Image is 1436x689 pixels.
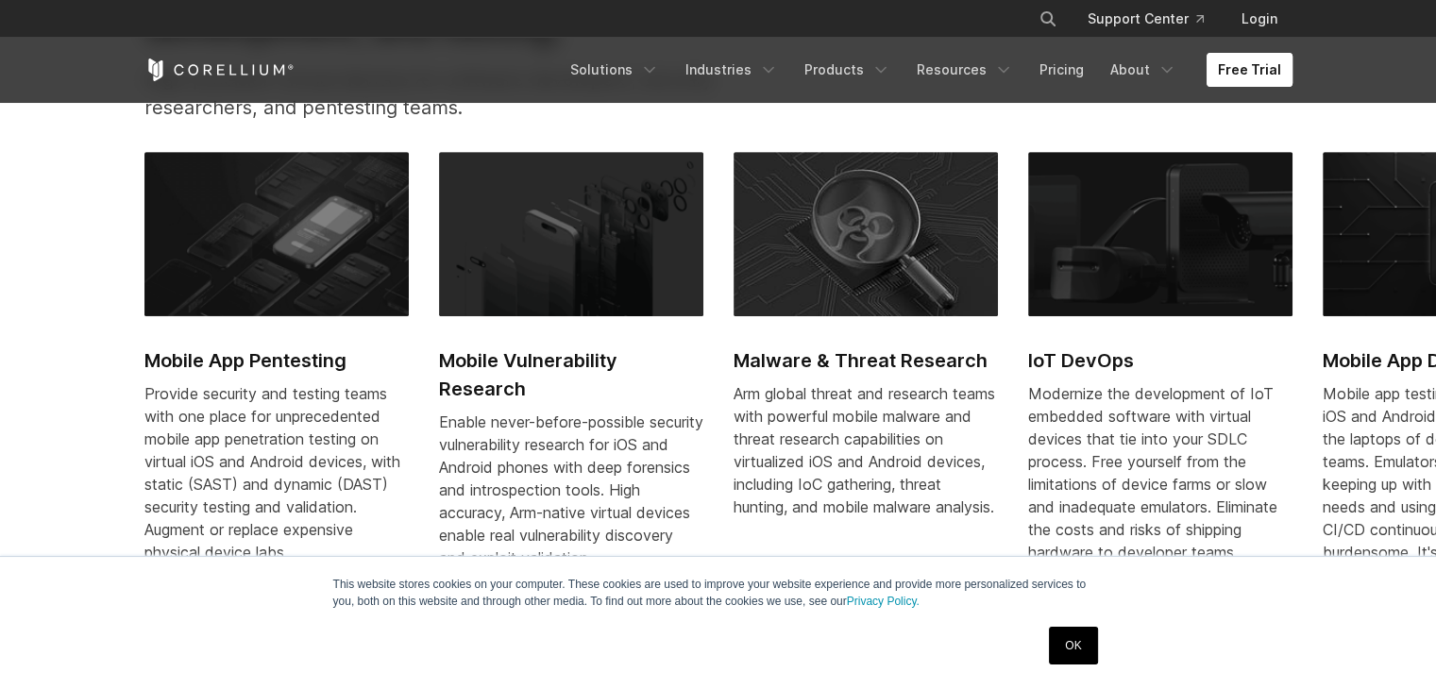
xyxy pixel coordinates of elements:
[439,411,703,569] div: Enable never-before-possible security vulnerability research for iOS and Android phones with deep...
[144,152,409,586] a: Mobile App Pentesting Mobile App Pentesting Provide security and testing teams with one place for...
[734,346,998,375] h2: Malware & Threat Research
[1016,2,1292,36] div: Navigation Menu
[333,576,1104,610] p: This website stores cookies on your computer. These cookies are used to improve your website expe...
[674,53,789,87] a: Industries
[734,152,998,541] a: Malware & Threat Research Malware & Threat Research Arm global threat and research teams with pow...
[793,53,902,87] a: Products
[1028,53,1095,87] a: Pricing
[905,53,1024,87] a: Resources
[1028,152,1292,586] a: IoT DevOps IoT DevOps Modernize the development of IoT embedded software with virtual devices tha...
[1028,346,1292,375] h2: IoT DevOps
[1028,382,1292,563] div: Modernize the development of IoT embedded software with virtual devices that tie into your SDLC p...
[144,152,409,316] img: Mobile App Pentesting
[439,152,703,592] a: Mobile Vulnerability Research Mobile Vulnerability Research Enable never-before-possible security...
[847,595,920,608] a: Privacy Policy.
[1049,627,1097,664] a: OK
[1073,2,1219,36] a: Support Center
[559,53,670,87] a: Solutions
[439,152,703,316] img: Mobile Vulnerability Research
[144,59,295,81] a: Corellium Home
[734,382,998,518] div: Arm global threat and research teams with powerful mobile malware and threat research capabilitie...
[1028,152,1292,316] img: IoT DevOps
[144,346,409,375] h2: Mobile App Pentesting
[1207,53,1292,87] a: Free Trial
[439,346,703,403] h2: Mobile Vulnerability Research
[144,382,409,563] div: Provide security and testing teams with one place for unprecedented mobile app penetration testin...
[1031,2,1065,36] button: Search
[734,152,998,316] img: Malware & Threat Research
[1099,53,1188,87] a: About
[559,53,1292,87] div: Navigation Menu
[1226,2,1292,36] a: Login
